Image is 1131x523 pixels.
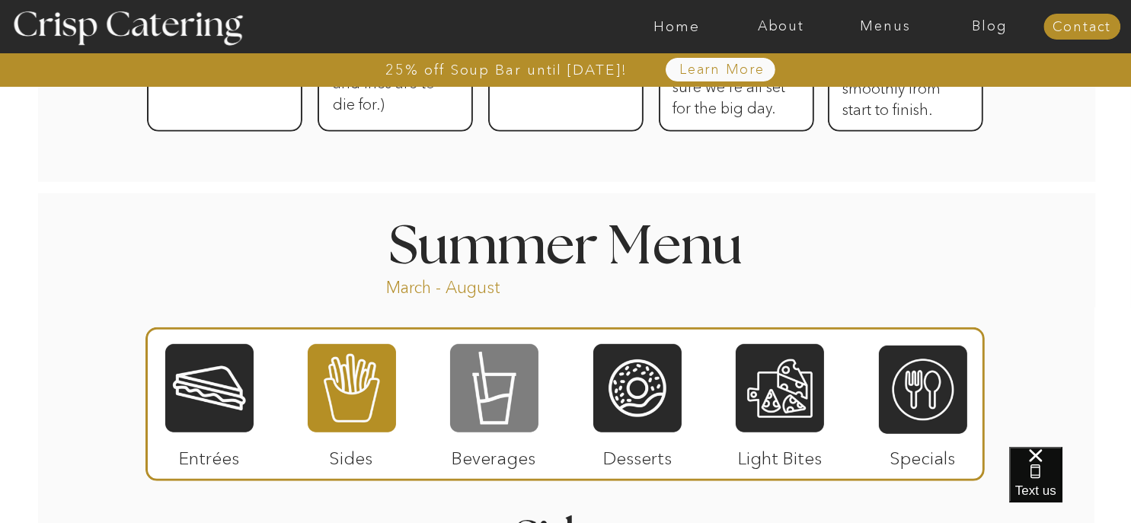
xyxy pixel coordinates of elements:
p: Entrées [159,432,260,477]
p: Light Bites [730,432,831,477]
a: Blog [938,19,1042,34]
iframe: podium webchat widget bubble [1009,447,1131,523]
a: 25% off Soup Bar until [DATE]! [331,62,682,78]
a: Contact [1043,20,1120,35]
p: March - August [387,276,596,294]
p: Beverages [443,432,545,477]
a: Menus [833,19,938,34]
h1: Summer Menu [354,221,778,266]
a: Home [625,19,729,34]
p: Desserts [587,432,689,477]
a: Learn More [644,62,800,78]
p: Specials [872,432,973,477]
p: Sides [301,432,402,477]
a: About [729,19,833,34]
